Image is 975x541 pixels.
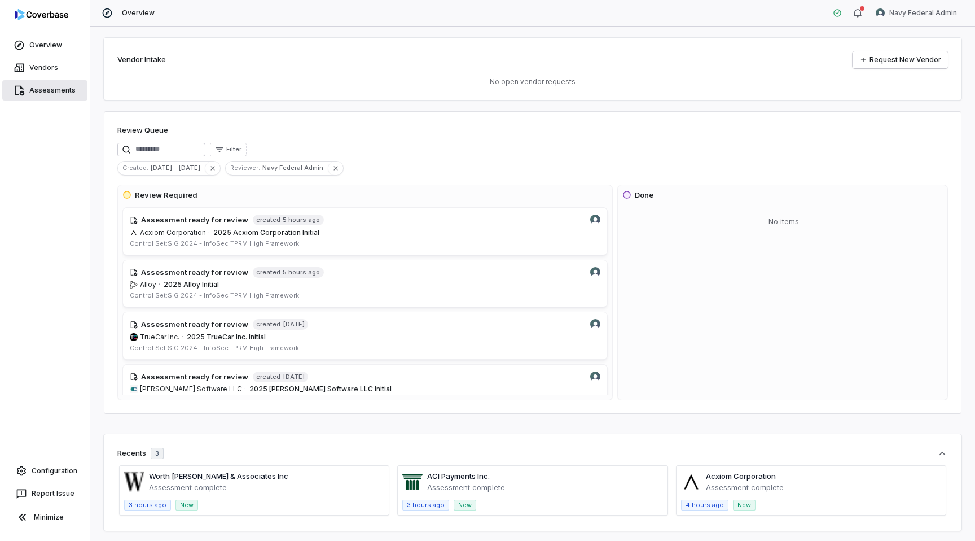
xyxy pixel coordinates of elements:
[256,216,280,224] span: created
[262,163,328,173] span: Navy Federal Admin
[149,472,288,481] a: Worth [PERSON_NAME] & Associates Inc
[122,8,155,18] span: Overview
[130,344,299,352] span: Control Set: SIG 2024 - InfoSec TPRM High Framework
[5,506,85,529] button: Minimize
[117,448,164,459] div: Recents
[283,320,305,329] span: [DATE]
[2,80,87,101] a: Assessments
[117,77,948,86] p: No open vendor requests
[869,5,964,21] button: Navy Federal Admin avatarNavy Federal Admin
[122,207,608,255] a: Navy Federal Admin avatarAssessment ready for reviewcreated5 hours agoacxiom.comAcxiom Corporatio...
[590,267,600,277] img: Navy Federal Admin avatar
[187,333,266,341] span: 2025 TrueCar Inc. Initial
[155,450,159,458] span: 3
[135,190,197,201] h3: Review Required
[117,448,948,459] button: Recents3
[182,333,183,342] span: ·
[122,364,608,412] a: Navy Federal Admin avatarAssessment ready for reviewcreated[DATE]calero.com[PERSON_NAME] Software...
[5,483,85,504] button: Report Issue
[876,8,885,18] img: Navy Federal Admin avatar
[118,163,151,173] span: Created :
[244,385,246,394] span: ·
[130,291,299,299] span: Control Set: SIG 2024 - InfoSec TPRM High Framework
[213,228,319,237] span: 2025 Acxiom Corporation Initial
[590,319,600,329] img: Navy Federal Admin avatar
[159,280,160,289] span: ·
[117,54,166,66] h2: Vendor Intake
[5,461,85,481] a: Configuration
[706,472,776,481] a: Acxiom Corporation
[2,58,87,78] a: Vendors
[635,190,653,201] h3: Done
[122,312,608,360] a: Navy Federal Admin avatarAssessment ready for reviewcreated[DATE]truecar.comTrueCar Inc.·2025 Tru...
[141,267,248,278] h4: Assessment ready for review
[889,8,957,18] span: Navy Federal Admin
[283,268,320,277] span: 5 hours ago
[622,207,945,237] div: No items
[226,145,241,154] span: Filter
[15,9,68,20] img: logo-D7KZi-bG.svg
[141,319,248,330] h4: Assessment ready for review
[140,280,156,289] span: Alloy
[141,372,248,383] h4: Assessment ready for review
[2,35,87,55] a: Overview
[141,215,248,226] h4: Assessment ready for review
[164,280,219,289] span: 2025 Alloy Initial
[140,333,179,342] span: TrueCar Inc.
[226,163,262,173] span: Reviewer :
[590,372,600,382] img: Navy Federal Admin avatar
[853,51,948,68] a: Request New Vendor
[130,239,299,247] span: Control Set: SIG 2024 - InfoSec TPRM High Framework
[256,373,280,381] span: created
[117,125,168,136] h1: Review Queue
[283,216,320,224] span: 5 hours ago
[256,320,280,329] span: created
[122,260,608,308] a: Navy Federal Admin avatarAssessment ready for reviewcreated5 hours agoalloy.comAlloy·2025 Alloy I...
[249,385,392,393] span: 2025 [PERSON_NAME] Software LLC Initial
[151,163,205,173] span: [DATE] - [DATE]
[208,228,210,237] span: ·
[283,373,305,381] span: [DATE]
[256,268,280,277] span: created
[427,472,490,481] a: ACI Payments Inc.
[210,143,247,156] button: Filter
[140,228,206,237] span: Acxiom Corporation
[140,385,242,394] span: [PERSON_NAME] Software LLC
[590,215,600,225] img: Navy Federal Admin avatar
